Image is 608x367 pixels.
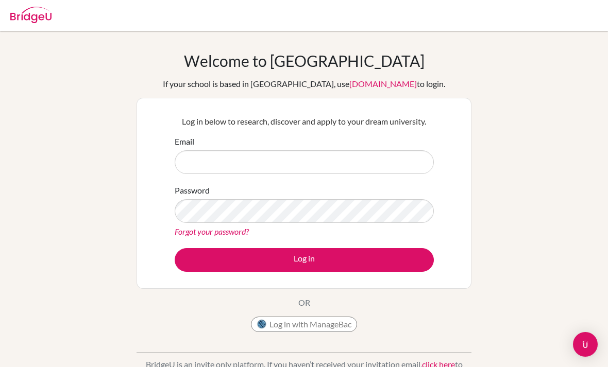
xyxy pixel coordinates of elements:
[298,296,310,309] p: OR
[184,51,425,70] h1: Welcome to [GEOGRAPHIC_DATA]
[349,79,417,89] a: [DOMAIN_NAME]
[10,7,52,23] img: Bridge-U
[175,248,434,272] button: Log in
[175,115,434,128] p: Log in below to research, discover and apply to your dream university.
[251,317,357,332] button: Log in with ManageBac
[175,184,210,197] label: Password
[175,226,249,236] a: Forgot your password?
[573,332,598,357] div: Open Intercom Messenger
[175,135,194,148] label: Email
[163,78,445,90] div: If your school is based in [GEOGRAPHIC_DATA], use to login.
